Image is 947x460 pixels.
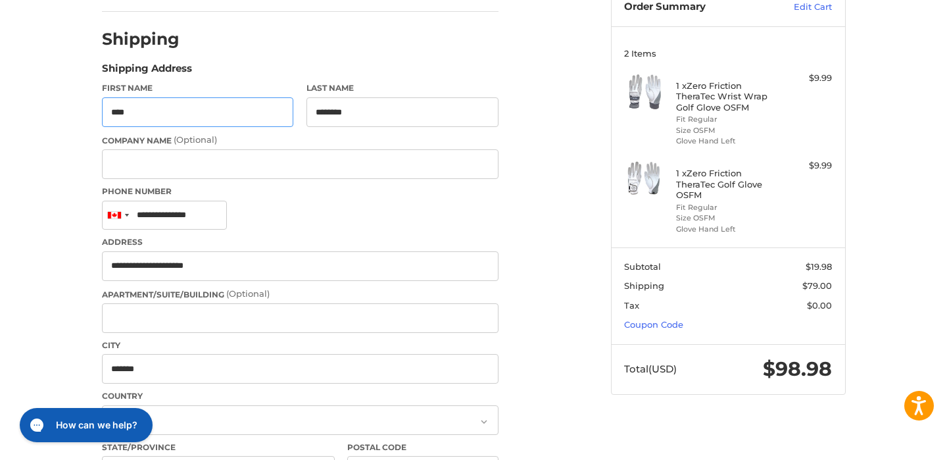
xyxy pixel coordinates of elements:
[676,202,777,213] li: Fit Regular
[102,61,192,82] legend: Shipping Address
[676,80,777,113] h4: 1 x Zero Friction TheraTec Wrist Wrap Golf Glove OSFM
[802,280,832,291] span: $79.00
[226,288,270,299] small: (Optional)
[676,168,777,200] h4: 1 x Zero Friction TheraTec Golf Glove OSFM
[102,236,498,248] label: Address
[676,213,777,224] li: Size OSFM
[13,403,157,447] iframe: Gorgias live chat messenger
[780,159,832,172] div: $9.99
[102,186,498,197] label: Phone Number
[765,1,832,14] a: Edit Cart
[676,114,777,125] li: Fit Regular
[624,261,661,272] span: Subtotal
[102,288,498,301] label: Apartment/Suite/Building
[676,224,777,235] li: Glove Hand Left
[174,134,217,145] small: (Optional)
[103,201,133,230] div: Canada: +1
[347,442,498,453] label: Postal Code
[624,363,677,375] span: Total (USD)
[102,390,498,402] label: Country
[102,442,335,453] label: State/Province
[806,261,832,272] span: $19.98
[807,300,832,311] span: $0.00
[624,300,639,311] span: Tax
[624,280,664,291] span: Shipping
[306,82,498,94] label: Last Name
[102,134,498,147] label: Company Name
[676,136,777,147] li: Glove Hand Left
[102,29,180,49] h2: Shipping
[624,319,683,330] a: Coupon Code
[624,1,765,14] h3: Order Summary
[624,48,832,59] h3: 2 Items
[763,357,832,381] span: $98.98
[102,340,498,351] label: City
[780,72,832,85] div: $9.99
[676,125,777,136] li: Size OSFM
[102,82,294,94] label: First Name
